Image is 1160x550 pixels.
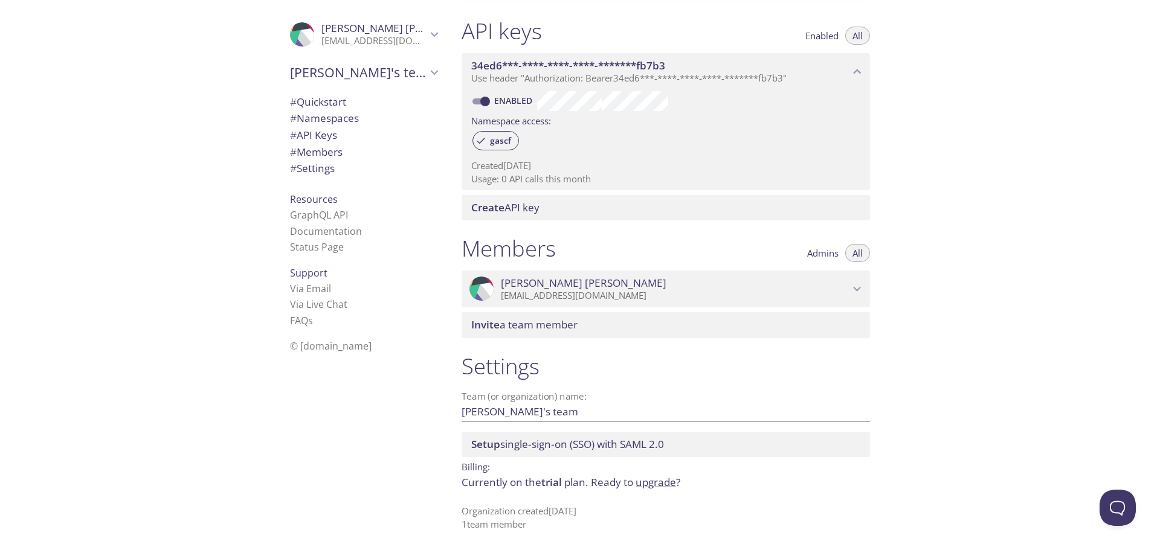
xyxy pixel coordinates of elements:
[290,128,297,142] span: #
[845,27,870,45] button: All
[290,64,427,81] span: [PERSON_NAME]'s team
[321,35,427,47] p: [EMAIL_ADDRESS][DOMAIN_NAME]
[290,208,348,222] a: GraphQL API
[492,95,537,106] a: Enabled
[472,131,519,150] div: gascf
[290,225,362,238] a: Documentation
[290,145,297,159] span: #
[290,339,372,353] span: © [DOMAIN_NAME]
[462,18,542,45] h1: API keys
[290,111,297,125] span: #
[471,159,860,172] p: Created [DATE]
[280,14,447,54] div: Gurkirat Khinda
[462,475,870,490] p: Currently on the plan.
[290,298,347,311] a: Via Live Chat
[290,95,297,109] span: #
[290,282,331,295] a: Via Email
[471,437,664,451] span: single-sign-on (SSO) with SAML 2.0
[798,27,846,45] button: Enabled
[290,111,359,125] span: Namespaces
[290,128,337,142] span: API Keys
[471,318,500,331] span: Invite
[1100,490,1136,526] iframe: Help Scout Beacon - Open
[462,312,870,337] div: Invite a team member
[462,270,870,308] div: Gurkirat Khinda
[321,21,487,35] span: [PERSON_NAME] [PERSON_NAME]
[290,266,327,280] span: Support
[501,290,849,302] p: [EMAIL_ADDRESS][DOMAIN_NAME]
[501,277,666,290] span: [PERSON_NAME] [PERSON_NAME]
[636,475,676,489] a: upgrade
[462,392,587,401] label: Team (or organization) name:
[290,193,338,206] span: Resources
[290,145,343,159] span: Members
[591,475,680,489] span: Ready to ?
[280,57,447,88] div: Gurkirat's team
[471,437,500,451] span: Setup
[290,240,344,254] a: Status Page
[290,161,297,175] span: #
[290,161,335,175] span: Settings
[462,195,870,220] div: Create API Key
[462,432,870,457] div: Setup SSO
[462,505,870,531] p: Organization created [DATE] 1 team member
[800,244,846,262] button: Admins
[471,200,504,214] span: Create
[845,244,870,262] button: All
[280,160,447,177] div: Team Settings
[290,95,346,109] span: Quickstart
[471,111,551,129] label: Namespace access:
[280,127,447,144] div: API Keys
[462,457,870,475] p: Billing:
[280,94,447,110] div: Quickstart
[280,110,447,127] div: Namespaces
[462,353,870,380] h1: Settings
[471,318,578,331] span: a team member
[308,314,313,327] span: s
[541,475,562,489] span: trial
[290,314,313,327] a: FAQ
[462,235,556,262] h1: Members
[483,135,518,146] span: gascf
[471,173,860,185] p: Usage: 0 API calls this month
[471,200,540,214] span: API key
[280,144,447,161] div: Members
